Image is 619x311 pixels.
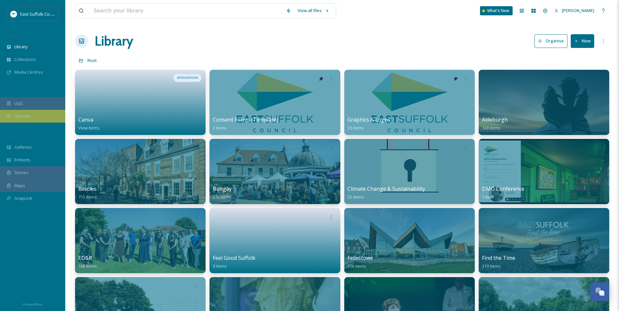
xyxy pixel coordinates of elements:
span: DMO Conference [482,185,524,192]
a: Library [95,31,133,51]
span: 319 items [482,263,501,269]
span: SnapLink [14,195,32,201]
a: INTEGRATIONCanvaView Items [75,70,206,135]
span: Galleries [14,144,32,150]
span: COLLECT [7,90,21,95]
span: 1 item [482,194,494,200]
a: Find the Time319 items [482,255,515,269]
span: 32 items [348,194,364,200]
span: Bungay [213,185,232,192]
span: Find the Time [482,254,515,261]
span: [PERSON_NAME] [562,7,594,13]
a: Feel Good Suffolk0 items [213,255,255,269]
a: Climate Change & Sustainability32 items [348,186,425,200]
a: [PERSON_NAME] [551,4,597,17]
a: Bungay273 items [213,186,232,200]
button: Open Chat [590,282,609,301]
span: 713 items [78,194,97,200]
span: Aldeburgh [482,116,508,123]
a: Organise [534,34,571,48]
a: Graphics & Logos23 items [348,117,391,131]
span: INTEGRATION [177,76,198,80]
span: Felixstowe [348,254,373,261]
span: Stories [14,170,28,176]
a: What's New [480,6,513,15]
span: Library [14,44,27,50]
span: 206 items [348,263,366,269]
input: Search your library [90,4,283,18]
a: Consent Forms (Template)2 items [213,117,278,131]
span: Privacy Policy [23,302,42,306]
button: Organise [534,34,567,48]
span: Collections [14,56,36,63]
span: ED&R [78,254,92,261]
a: View all files [294,4,333,17]
span: Uploads [14,113,31,119]
span: Maps [14,183,25,189]
span: Feel Good Suffolk [213,254,255,261]
span: 0 items [213,263,227,269]
span: 186 items [78,263,97,269]
button: New [571,34,594,48]
a: Felixstowe206 items [348,255,373,269]
a: DMO Conference1 item [482,186,524,200]
span: View Items [78,125,100,131]
a: Root [87,56,97,64]
span: WIDGETS [7,134,22,139]
img: ESC%20Logo.png [10,11,17,17]
span: Media Centres [14,69,43,75]
span: Canva [78,116,93,123]
span: Consent Forms (Template) [213,116,278,123]
span: Beccles [78,185,96,192]
a: Beccles713 items [78,186,97,200]
span: Embeds [14,157,30,163]
span: Graphics & Logos [348,116,391,123]
span: 273 items [213,194,231,200]
a: Privacy Policy [23,300,42,308]
span: 2 items [213,125,227,131]
a: Aldeburgh100 items [482,117,508,131]
a: ED&R186 items [78,255,97,269]
span: East Suffolk Council [20,11,59,17]
span: UGC [14,100,23,107]
span: 23 items [348,125,364,131]
span: 100 items [482,125,501,131]
span: Climate Change & Sustainability [348,185,425,192]
span: MEDIA [7,34,18,38]
span: Root [87,57,97,63]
